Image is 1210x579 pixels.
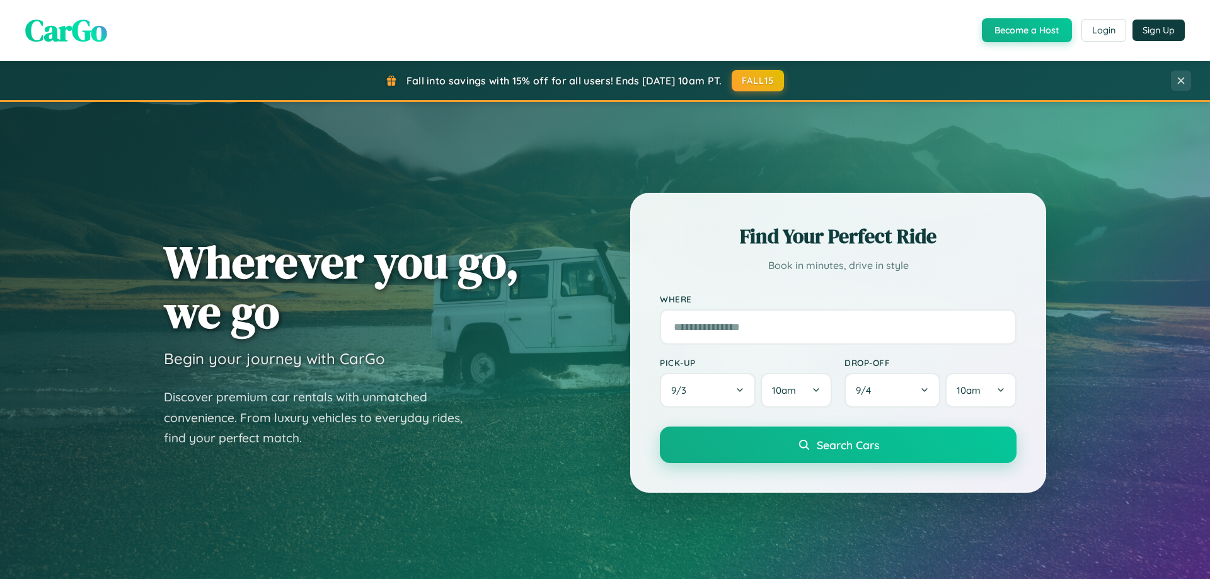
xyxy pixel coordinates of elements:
[660,294,1017,304] label: Where
[732,70,785,91] button: FALL15
[817,438,879,452] span: Search Cars
[844,357,1017,368] label: Drop-off
[164,237,519,336] h1: Wherever you go, we go
[660,222,1017,250] h2: Find Your Perfect Ride
[660,427,1017,463] button: Search Cars
[660,373,756,408] button: 9/3
[164,387,479,449] p: Discover premium car rentals with unmatched convenience. From luxury vehicles to everyday rides, ...
[660,256,1017,275] p: Book in minutes, drive in style
[660,357,832,368] label: Pick-up
[957,384,981,396] span: 10am
[856,384,877,396] span: 9 / 4
[761,373,832,408] button: 10am
[772,384,796,396] span: 10am
[406,74,722,87] span: Fall into savings with 15% off for all users! Ends [DATE] 10am PT.
[671,384,693,396] span: 9 / 3
[1132,20,1185,41] button: Sign Up
[1081,19,1126,42] button: Login
[945,373,1017,408] button: 10am
[982,18,1072,42] button: Become a Host
[25,9,107,51] span: CarGo
[844,373,940,408] button: 9/4
[164,349,385,368] h3: Begin your journey with CarGo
